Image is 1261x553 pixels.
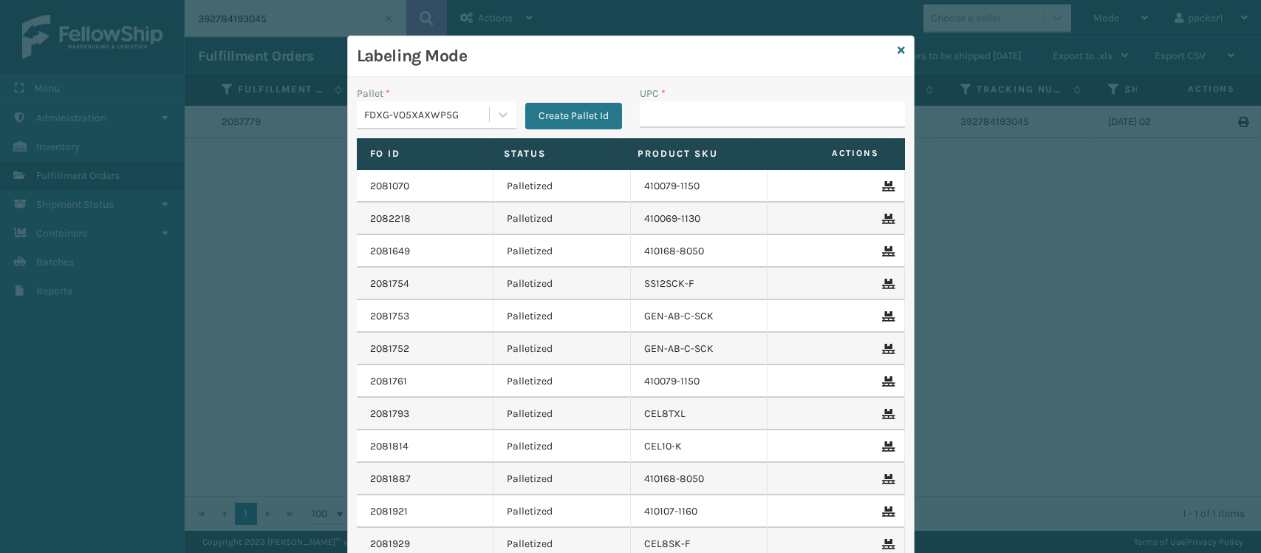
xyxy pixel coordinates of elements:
[357,86,390,101] label: Pallet
[762,141,887,166] span: Actions
[631,398,768,430] td: CEL8TXL
[882,214,891,224] i: Remove From Pallet
[370,472,411,486] a: 2081887
[631,300,768,333] td: GEN-AB-C-SCK
[370,244,410,259] a: 2081649
[638,147,743,160] label: Product SKU
[493,235,631,268] td: Palletized
[882,279,891,289] i: Remove From Pallet
[493,170,631,203] td: Palletized
[882,344,891,354] i: Remove From Pallet
[370,504,408,519] a: 2081921
[364,107,491,123] div: FDXG-VO5XAXWP5G
[370,407,409,421] a: 2081793
[882,181,891,191] i: Remove From Pallet
[493,398,631,430] td: Palletized
[493,300,631,333] td: Palletized
[370,309,409,324] a: 2081753
[504,147,610,160] label: Status
[370,179,409,194] a: 2081070
[370,211,411,226] a: 2082218
[882,539,891,549] i: Remove From Pallet
[882,506,891,517] i: Remove From Pallet
[370,537,410,552] a: 2081929
[882,311,891,322] i: Remove From Pallet
[631,365,768,398] td: 410079-1150
[631,430,768,463] td: CEL10-K
[640,86,666,101] label: UPC
[370,374,407,389] a: 2081761
[882,441,891,452] i: Remove From Pallet
[370,342,409,356] a: 2081752
[631,495,768,528] td: 410107-1160
[525,103,622,129] button: Create Pallet Id
[631,268,768,300] td: SS12SCK-F
[882,246,891,257] i: Remove From Pallet
[631,333,768,365] td: GEN-AB-C-SCK
[493,365,631,398] td: Palletized
[631,235,768,268] td: 410168-8050
[882,474,891,484] i: Remove From Pallet
[493,495,631,528] td: Palletized
[631,463,768,495] td: 410168-8050
[631,203,768,235] td: 410069-1130
[493,203,631,235] td: Palletized
[882,409,891,419] i: Remove From Pallet
[370,439,409,454] a: 2081814
[370,147,476,160] label: Fo Id
[882,376,891,387] i: Remove From Pallet
[493,463,631,495] td: Palletized
[631,170,768,203] td: 410079-1150
[493,268,631,300] td: Palletized
[493,430,631,463] td: Palletized
[357,45,892,67] h3: Labeling Mode
[370,276,409,291] a: 2081754
[493,333,631,365] td: Palletized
